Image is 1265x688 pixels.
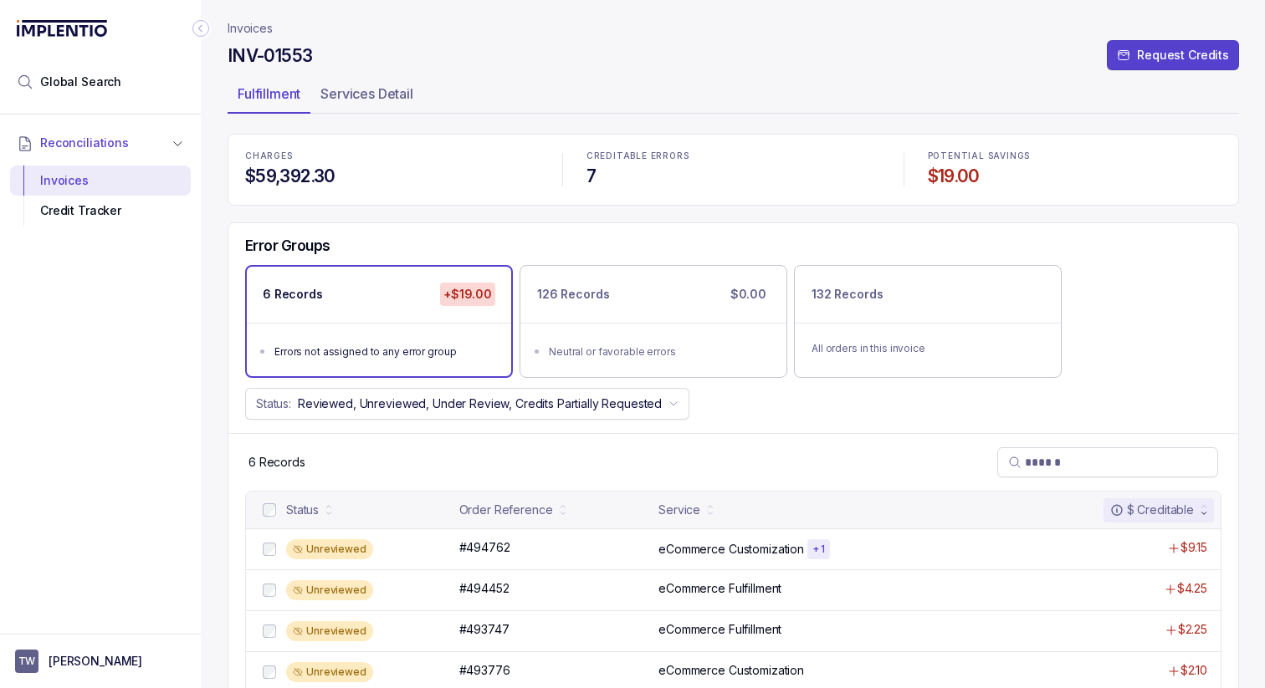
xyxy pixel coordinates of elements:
[658,621,781,638] p: eCommerce Fulfillment
[812,543,825,556] p: + 1
[586,151,880,161] p: CREDITABLE ERRORS
[658,662,804,679] p: eCommerce Customization
[228,80,310,114] li: Tab Fulfillment
[310,80,423,114] li: Tab Services Detail
[440,283,495,306] p: +$19.00
[49,653,142,670] p: [PERSON_NAME]
[263,286,323,303] p: 6 Records
[286,621,373,641] div: Unreviewed
[10,162,191,230] div: Reconciliations
[586,165,880,188] h4: 7
[459,662,510,679] p: #493776
[658,502,700,518] div: Service
[10,125,191,161] button: Reconciliations
[191,18,211,38] div: Collapse Icon
[658,541,804,558] p: eCommerce Customization
[549,344,768,360] div: Neutral or favorable errors
[245,151,539,161] p: CHARGES
[263,624,276,638] input: checkbox-checkbox
[1137,47,1229,64] p: Request Credits
[15,650,186,673] button: User initials[PERSON_NAME]
[228,44,312,68] h4: INV-01553
[248,454,305,471] p: 6 Records
[263,665,276,679] input: checkbox-checkbox
[23,196,177,226] div: Credit Tracker
[228,20,273,37] nav: breadcrumb
[263,503,276,517] input: checkbox-checkbox
[459,539,510,556] p: #494762
[238,84,300,104] p: Fulfillment
[459,502,553,518] div: Order Reference
[286,580,373,600] div: Unreviewed
[274,344,494,360] div: Errors not assigned to any error group
[298,395,662,412] p: Reviewed, Unreviewed, Under Review, Credits Partially Requested
[658,580,781,597] p: eCommerce Fulfillment
[256,395,291,412] p: Status:
[245,388,689,420] button: Status:Reviewed, Unreviewed, Under Review, Credits Partially Requested
[248,454,305,471] div: Remaining page entries
[459,580,510,597] p: #494452
[812,286,883,303] p: 132 Records
[320,84,413,104] p: Services Detail
[1180,539,1207,556] p: $9.15
[263,584,276,597] input: checkbox-checkbox
[245,165,539,188] h4: $59,392.30
[40,74,121,90] span: Global Search
[812,340,1044,357] p: All orders in this invoice
[459,621,510,638] p: #493747
[245,237,330,255] h5: Error Groups
[727,283,770,306] p: $0.00
[286,539,373,559] div: Unreviewed
[1177,580,1207,597] p: $4.25
[23,166,177,196] div: Invoices
[537,286,609,303] p: 126 Records
[1180,662,1207,679] p: $2.10
[928,165,1221,188] h4: $19.00
[1107,40,1239,70] button: Request Credits
[40,135,129,151] span: Reconciliations
[928,151,1221,161] p: POTENTIAL SAVINGS
[228,20,273,37] a: Invoices
[1178,621,1207,638] p: $2.25
[286,502,319,518] div: Status
[263,543,276,556] input: checkbox-checkbox
[286,662,373,682] div: Unreviewed
[1110,502,1194,518] div: $ Creditable
[228,80,1239,114] ul: Tab Group
[15,650,38,673] span: User initials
